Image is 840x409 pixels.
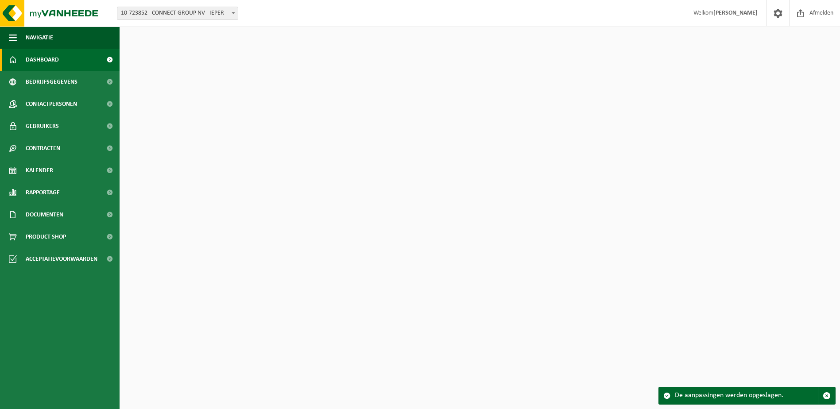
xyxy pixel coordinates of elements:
[26,226,66,248] span: Product Shop
[26,93,77,115] span: Contactpersonen
[117,7,238,19] span: 10-723852 - CONNECT GROUP NV - IEPER
[26,159,53,181] span: Kalender
[26,204,63,226] span: Documenten
[26,27,53,49] span: Navigatie
[26,71,77,93] span: Bedrijfsgegevens
[117,7,238,20] span: 10-723852 - CONNECT GROUP NV - IEPER
[675,387,818,404] div: De aanpassingen werden opgeslagen.
[713,10,758,16] strong: [PERSON_NAME]
[26,115,59,137] span: Gebruikers
[26,248,97,270] span: Acceptatievoorwaarden
[26,137,60,159] span: Contracten
[26,181,60,204] span: Rapportage
[26,49,59,71] span: Dashboard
